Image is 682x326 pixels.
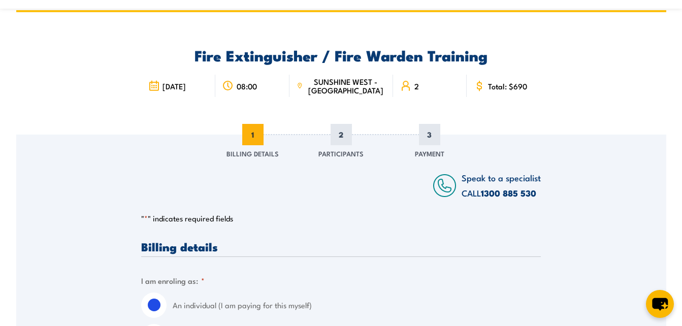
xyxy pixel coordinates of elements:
[163,82,186,90] span: [DATE]
[141,275,205,286] legend: I am enroling as:
[173,292,541,318] label: An individual (I am paying for this myself)
[141,213,541,223] p: " " indicates required fields
[141,48,541,61] h2: Fire Extinguisher / Fire Warden Training
[226,148,279,158] span: Billing Details
[415,148,444,158] span: Payment
[419,124,440,145] span: 3
[237,82,257,90] span: 08:00
[414,82,419,90] span: 2
[242,124,264,145] span: 1
[306,77,385,94] span: SUNSHINE WEST - [GEOGRAPHIC_DATA]
[481,186,536,200] a: 1300 885 530
[462,171,541,199] span: Speak to a specialist CALL
[646,290,674,318] button: chat-button
[141,241,541,252] h3: Billing details
[318,148,364,158] span: Participants
[488,82,527,90] span: Total: $690
[331,124,352,145] span: 2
